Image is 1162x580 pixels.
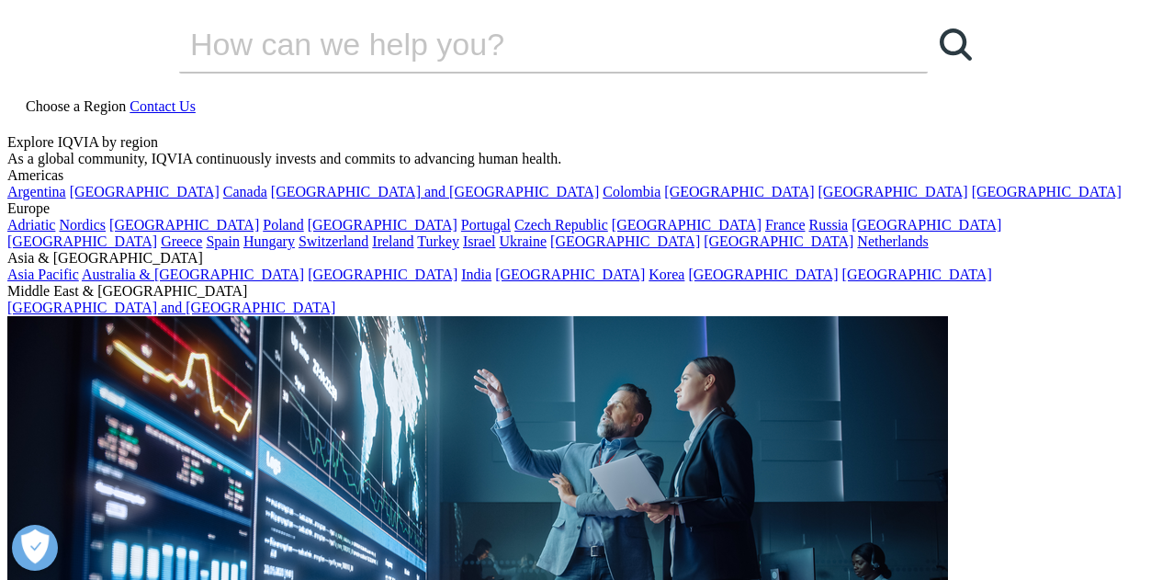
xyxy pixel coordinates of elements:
[308,217,457,233] a: [GEOGRAPHIC_DATA]
[7,184,66,199] a: Argentina
[928,17,983,72] a: Search
[818,184,968,199] a: [GEOGRAPHIC_DATA]
[7,151,1155,167] div: As a global community, IQVIA continuously invests and commits to advancing human health.
[7,134,1155,151] div: Explore IQVIA by region
[972,184,1122,199] a: [GEOGRAPHIC_DATA]
[7,300,335,315] a: [GEOGRAPHIC_DATA] and [GEOGRAPHIC_DATA]
[7,233,157,249] a: [GEOGRAPHIC_DATA]
[26,98,126,114] span: Choose a Region
[688,267,838,282] a: [GEOGRAPHIC_DATA]
[130,98,196,114] a: Contact Us
[463,233,496,249] a: Israel
[500,233,547,249] a: Ukraine
[299,233,368,249] a: Switzerland
[7,200,1155,217] div: Europe
[372,233,413,249] a: Ireland
[603,184,660,199] a: Colombia
[461,267,491,282] a: India
[857,233,928,249] a: Netherlands
[809,217,849,233] a: Russia
[308,267,457,282] a: [GEOGRAPHIC_DATA]
[70,184,220,199] a: [GEOGRAPHIC_DATA]
[7,283,1155,300] div: Middle East & [GEOGRAPHIC_DATA]
[7,217,55,233] a: Adriatic
[271,184,599,199] a: [GEOGRAPHIC_DATA] and [GEOGRAPHIC_DATA]
[514,217,608,233] a: Czech Republic
[852,217,1001,233] a: [GEOGRAPHIC_DATA]
[940,28,972,61] svg: Search
[550,233,700,249] a: [GEOGRAPHIC_DATA]
[82,267,304,282] a: Australia & [GEOGRAPHIC_DATA]
[664,184,814,199] a: [GEOGRAPHIC_DATA]
[649,267,684,282] a: Korea
[263,217,303,233] a: Poland
[7,267,79,282] a: Asia Pacific
[12,525,58,571] button: Open Preferences
[461,217,511,233] a: Portugal
[243,233,295,249] a: Hungary
[765,217,806,233] a: France
[417,233,459,249] a: Turkey
[59,217,106,233] a: Nordics
[179,17,875,72] input: Search
[842,267,992,282] a: [GEOGRAPHIC_DATA]
[612,217,762,233] a: [GEOGRAPHIC_DATA]
[206,233,239,249] a: Spain
[7,167,1155,184] div: Americas
[495,267,645,282] a: [GEOGRAPHIC_DATA]
[223,184,267,199] a: Canada
[109,217,259,233] a: [GEOGRAPHIC_DATA]
[7,250,1155,267] div: Asia & [GEOGRAPHIC_DATA]
[704,233,853,249] a: [GEOGRAPHIC_DATA]
[161,233,202,249] a: Greece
